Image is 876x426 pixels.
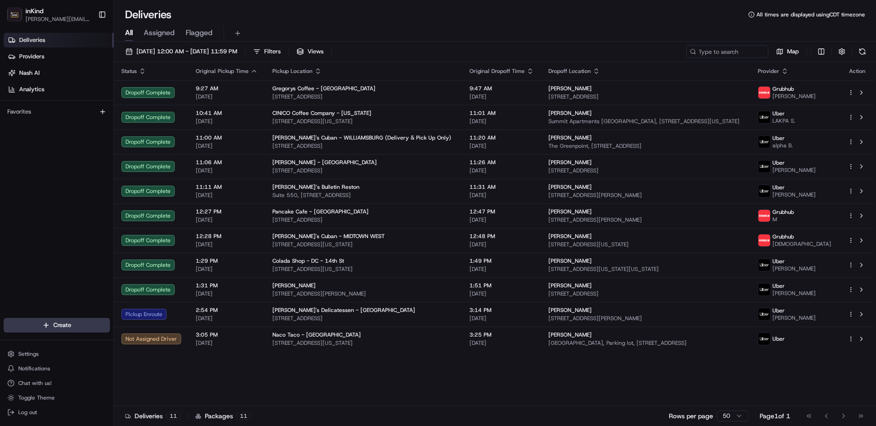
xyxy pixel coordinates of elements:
span: [PERSON_NAME]'s Delicatessen - [GEOGRAPHIC_DATA] [272,307,415,314]
span: inKind [26,6,43,16]
button: Filters [249,45,285,58]
span: [PERSON_NAME] [548,331,592,338]
span: [PERSON_NAME] [548,282,592,289]
span: 9:27 AM [196,85,258,92]
span: [STREET_ADDRESS] [548,93,743,100]
img: uber-new-logo.jpeg [758,284,770,296]
img: uber-new-logo.jpeg [758,136,770,148]
span: [PERSON_NAME] [548,85,592,92]
span: [STREET_ADDRESS][US_STATE] [548,241,743,248]
span: Grubhub [772,233,794,240]
span: 9:47 AM [469,85,534,92]
span: [STREET_ADDRESS][US_STATE] [272,118,455,125]
span: Assigned [144,27,175,38]
button: Views [292,45,328,58]
button: Log out [4,406,110,419]
div: 11 [237,412,250,420]
span: [PERSON_NAME] [548,307,592,314]
span: Map [787,47,799,56]
a: Analytics [4,82,114,97]
span: [STREET_ADDRESS][US_STATE] [272,265,455,273]
span: Colada Shop - DC - 14th St [272,257,344,265]
span: [STREET_ADDRESS][US_STATE][US_STATE] [548,265,743,273]
span: [DATE] [196,192,258,199]
img: uber-new-logo.jpeg [758,308,770,320]
div: Page 1 of 1 [760,411,790,421]
button: Chat with us! [4,377,110,390]
span: [STREET_ADDRESS] [272,315,455,322]
span: [STREET_ADDRESS][PERSON_NAME] [548,315,743,322]
span: Uber [772,135,785,142]
span: Uber [772,335,785,343]
span: [DATE] [196,241,258,248]
input: Type to search [686,45,768,58]
span: Providers [19,52,44,61]
span: [DATE] [196,339,258,347]
h1: Deliveries [125,7,172,22]
span: Uber [772,307,785,314]
span: [STREET_ADDRESS][PERSON_NAME] [548,216,743,223]
span: All [125,27,133,38]
span: [GEOGRAPHIC_DATA], Parking lot, [STREET_ADDRESS] [548,339,743,347]
span: Settings [18,350,39,358]
span: 3:14 PM [469,307,534,314]
span: [DATE] [469,265,534,273]
img: 5e692f75ce7d37001a5d71f1 [758,234,770,246]
span: Nash AI [19,69,40,77]
span: Pancake Cafe - [GEOGRAPHIC_DATA] [272,208,369,215]
span: [DATE] [469,216,534,223]
span: Filters [264,47,281,56]
span: [STREET_ADDRESS] [272,142,455,150]
button: [DATE] 12:00 AM - [DATE] 11:59 PM [121,45,241,58]
span: 12:28 PM [196,233,258,240]
span: [DATE] [469,192,534,199]
span: Provider [758,68,779,75]
span: Pickup Location [272,68,313,75]
span: [DATE] [196,93,258,100]
div: Packages [195,411,250,421]
img: 5e692f75ce7d37001a5d71f1 [758,87,770,99]
span: [PERSON_NAME] [548,159,592,166]
span: All times are displayed using CDT timezone [756,11,865,18]
span: [PERSON_NAME]’s Bulletin Reston [272,183,360,191]
span: 10:41 AM [196,109,258,117]
span: Uber [772,282,785,290]
span: Uber [772,184,785,191]
div: Deliveries [125,411,180,421]
img: uber-new-logo.jpeg [758,161,770,172]
div: Favorites [4,104,110,119]
span: 11:26 AM [469,159,534,166]
a: Nash AI [4,66,114,80]
span: Status [121,68,137,75]
span: [DATE] [469,167,534,174]
span: [PERSON_NAME] [548,183,592,191]
span: 12:47 PM [469,208,534,215]
span: [PERSON_NAME] [772,166,816,174]
span: 2:54 PM [196,307,258,314]
img: inKind [7,7,22,22]
span: Gregorys Coffee - [GEOGRAPHIC_DATA] [272,85,375,92]
span: Grubhub [772,85,794,93]
span: Chat with us! [18,379,52,387]
span: Original Dropoff Time [469,68,525,75]
span: [DATE] [469,142,534,150]
span: [DATE] [196,315,258,322]
span: [PERSON_NAME] [548,109,592,117]
span: 3:25 PM [469,331,534,338]
span: [DATE] [196,290,258,297]
span: [PERSON_NAME] [548,233,592,240]
button: inKindinKind[PERSON_NAME][EMAIL_ADDRESS][DOMAIN_NAME] [4,4,94,26]
span: 1:29 PM [196,257,258,265]
span: Uber [772,258,785,265]
span: 1:51 PM [469,282,534,289]
span: Naco Taco - [GEOGRAPHIC_DATA] [272,331,361,338]
span: [DEMOGRAPHIC_DATA] [772,240,831,248]
span: [DATE] [469,315,534,322]
span: Notifications [18,365,50,372]
img: 5e692f75ce7d37001a5d71f1 [758,210,770,222]
span: [DATE] [469,241,534,248]
span: [PERSON_NAME] [548,134,592,141]
span: CINICO Coffee Company - [US_STATE] [272,109,371,117]
span: Deliveries [19,36,45,44]
span: [STREET_ADDRESS] [272,167,455,174]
